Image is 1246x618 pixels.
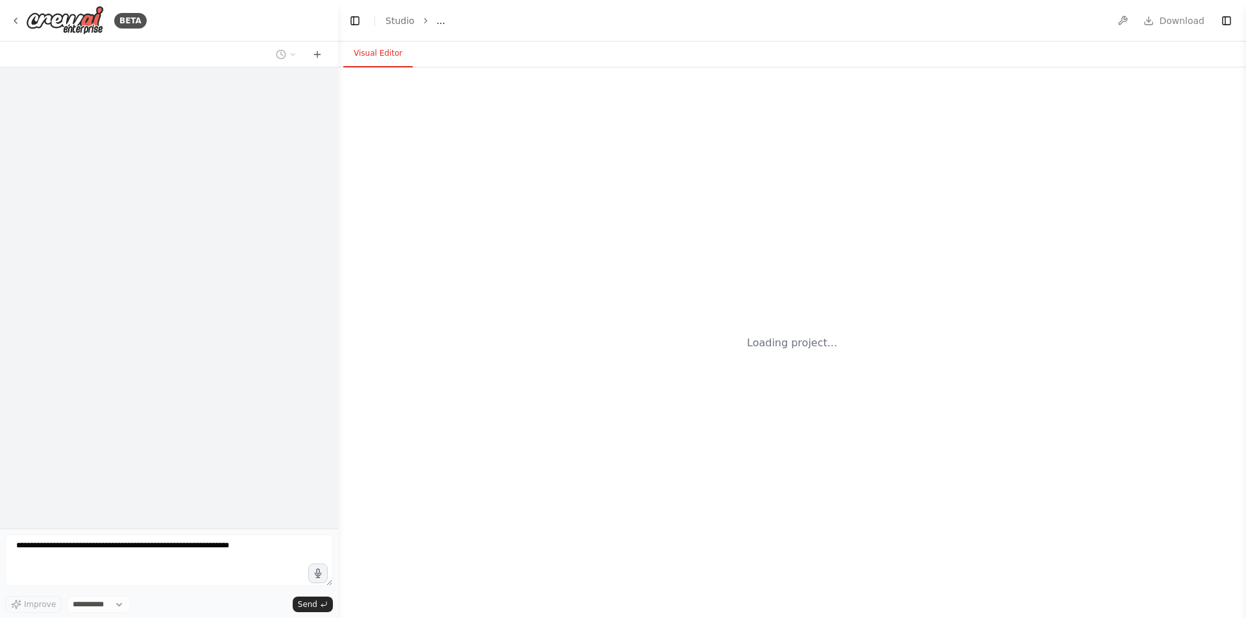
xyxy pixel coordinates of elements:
button: Improve [5,596,62,613]
img: Logo [26,6,104,35]
button: Switch to previous chat [271,47,302,62]
nav: breadcrumb [385,14,445,27]
span: ... [437,14,445,27]
span: Improve [24,599,56,610]
button: Click to speak your automation idea [308,564,328,583]
div: Loading project... [747,335,837,351]
button: Show right sidebar [1217,12,1236,30]
button: Start a new chat [307,47,328,62]
span: Send [298,599,317,610]
button: Hide left sidebar [346,12,364,30]
button: Send [293,597,333,612]
button: Visual Editor [343,40,413,67]
a: Studio [385,16,415,26]
div: BETA [114,13,147,29]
